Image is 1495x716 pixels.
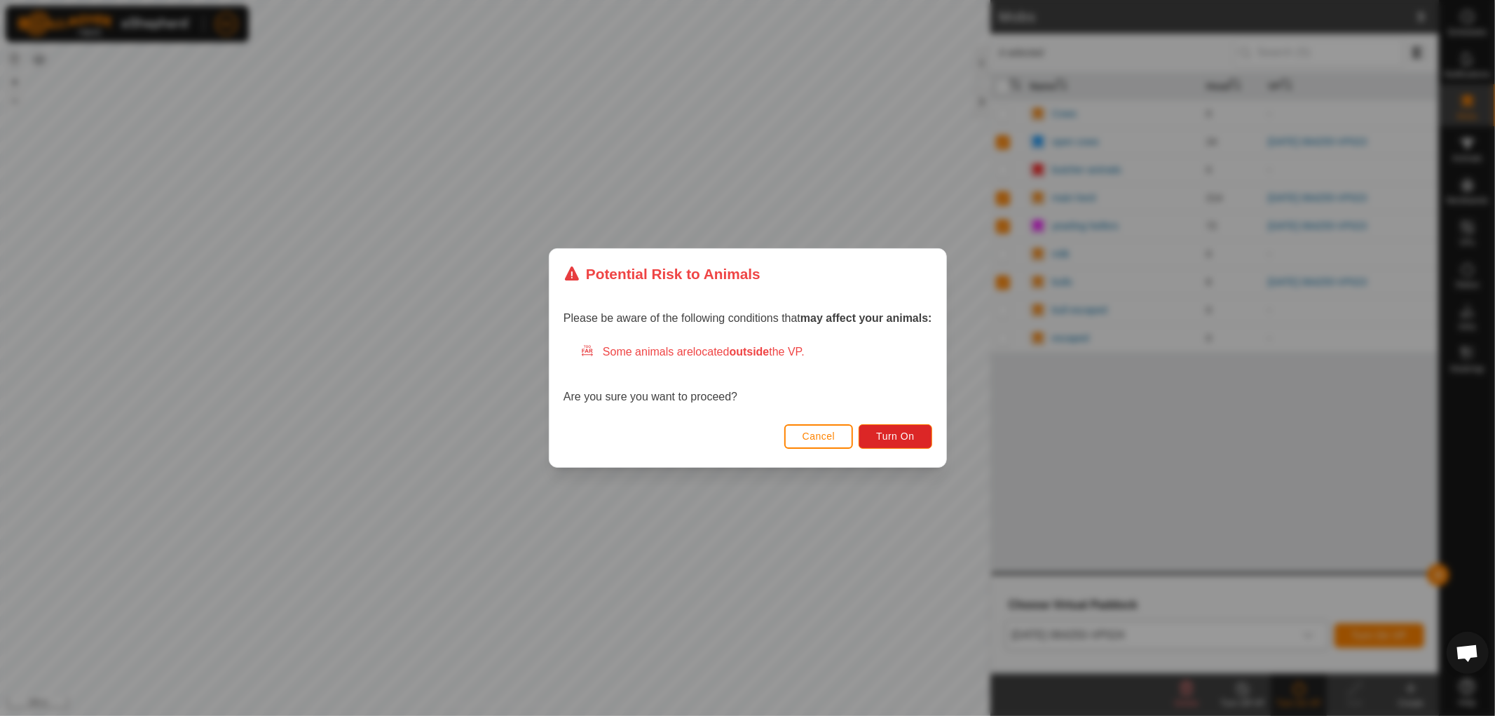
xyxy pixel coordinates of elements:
[564,312,932,324] span: Please be aware of the following conditions that
[580,344,932,360] div: Some animals are
[802,431,835,442] span: Cancel
[876,431,914,442] span: Turn On
[859,424,931,449] button: Turn On
[784,424,853,449] button: Cancel
[800,312,932,324] strong: may affect your animals:
[1447,632,1489,674] div: Open chat
[564,344,932,405] div: Are you sure you want to proceed?
[564,263,760,285] div: Potential Risk to Animals
[693,346,805,358] span: located the VP.
[729,346,769,358] strong: outside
